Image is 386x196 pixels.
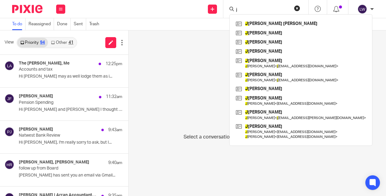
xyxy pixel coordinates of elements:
[106,94,122,100] p: 11:32am
[5,160,14,170] img: svg%3E
[184,133,331,141] p: Select a conversation from the list on the left to view its contents.
[89,18,102,30] a: Trash
[19,160,89,165] h4: [PERSON_NAME], [PERSON_NAME]
[19,100,102,105] p: Pension Spending
[5,94,14,103] img: svg%3E
[19,140,122,145] p: Hi [PERSON_NAME], I'm really sorry to ask, but I...
[19,127,53,132] h4: [PERSON_NAME]
[5,61,14,71] img: svg%3E
[294,5,300,11] button: Clear
[40,40,45,45] div: 94
[108,127,122,133] p: 9:43am
[29,18,54,30] a: Reassigned
[19,173,122,178] p: [PERSON_NAME] has sent you an email via Gmail...
[108,160,122,166] p: 9:40am
[5,127,14,137] img: svg%3E
[57,18,71,30] a: Done
[19,133,102,138] p: Natwest Bank Review
[5,39,14,46] span: View
[69,40,73,45] div: 41
[19,74,122,79] p: Hi [PERSON_NAME] may as well lodge them as i...
[12,5,42,13] img: Pixie
[12,18,25,30] a: To do
[106,61,122,67] p: 12:25pm
[48,38,76,47] a: Other41
[19,166,102,171] p: follow up from Board
[19,61,69,66] h4: The [PERSON_NAME], Me
[19,107,122,112] p: Hi [PERSON_NAME] and [PERSON_NAME] I thought I would drop you a...
[17,38,48,47] a: Priority94
[235,7,290,13] input: Search
[19,67,102,72] p: Accounts and tax
[357,4,367,14] img: svg%3E
[74,18,86,30] a: Sent
[19,94,53,99] h4: [PERSON_NAME]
